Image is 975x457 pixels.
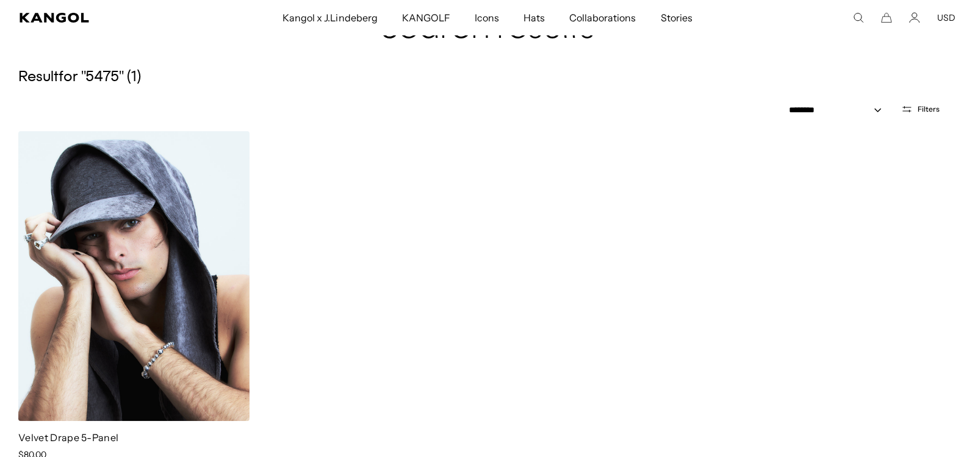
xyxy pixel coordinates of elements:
select: Sort by: Featured [784,104,894,117]
img: Velvet Drape 5-Panel [18,131,250,421]
a: Account [909,12,920,23]
summary: Search here [853,12,864,23]
h5: Result for " 5475 " ( 1 ) [18,68,957,87]
button: Open filters [894,104,947,115]
button: USD [937,12,955,23]
span: Filters [918,105,940,113]
button: Cart [881,12,892,23]
a: Velvet Drape 5-Panel [18,431,118,444]
a: Kangol [20,13,187,23]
